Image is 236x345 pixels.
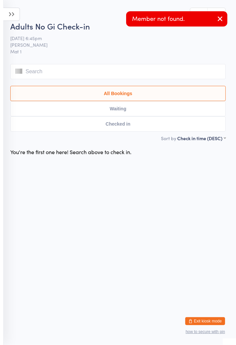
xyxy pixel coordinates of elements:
input: Search [10,64,226,79]
span: Mat 1 [10,48,226,55]
span: [PERSON_NAME] [10,41,215,48]
h2: Adults No Gi Check-in [10,21,226,31]
button: All Bookings [10,86,226,101]
div: Member not found. [126,11,227,27]
button: Waiting [10,101,226,116]
label: Sort by [161,135,176,142]
span: [DATE] 6:45pm [10,35,215,41]
button: how to secure with pin [186,329,225,334]
button: Exit kiosk mode [185,317,225,325]
div: You're the first one here! Search above to check in. [10,148,131,155]
button: Checked in [10,116,226,132]
div: Check in time (DESC) [177,135,226,142]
